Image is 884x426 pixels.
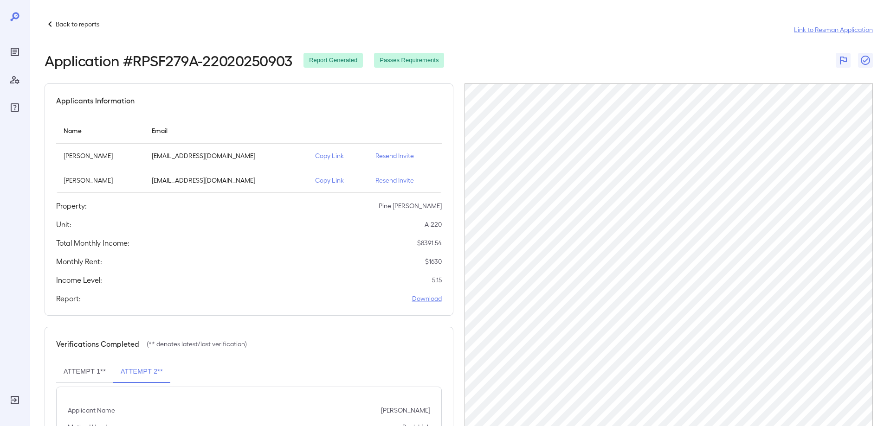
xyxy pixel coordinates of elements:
[315,151,361,160] p: Copy Link
[56,338,139,350] h5: Verifications Completed
[56,117,442,193] table: simple table
[7,100,22,115] div: FAQ
[7,72,22,87] div: Manage Users
[412,294,442,303] a: Download
[113,361,170,383] button: Attempt 2**
[56,237,129,248] h5: Total Monthly Income:
[144,117,308,144] th: Email
[7,393,22,407] div: Log Out
[56,274,102,286] h5: Income Level:
[152,176,300,185] p: [EMAIL_ADDRESS][DOMAIN_NAME]
[858,53,873,68] button: Close Report
[56,200,87,211] h5: Property:
[381,406,430,415] p: [PERSON_NAME]
[56,256,102,267] h5: Monthly Rent:
[425,257,442,266] p: $ 1630
[374,56,444,65] span: Passes Requirements
[303,56,363,65] span: Report Generated
[68,406,115,415] p: Applicant Name
[64,151,137,160] p: [PERSON_NAME]
[379,201,442,210] p: Pine [PERSON_NAME]
[836,53,851,68] button: Flag Report
[375,176,434,185] p: Resend Invite
[56,117,144,144] th: Name
[152,151,300,160] p: [EMAIL_ADDRESS][DOMAIN_NAME]
[56,19,99,29] p: Back to reports
[417,238,442,248] p: $ 8391.54
[56,361,113,383] button: Attempt 1**
[64,176,137,185] p: [PERSON_NAME]
[45,52,292,69] h2: Application # RPSF279A-22020250903
[794,25,873,34] a: Link to Resman Application
[7,45,22,59] div: Reports
[432,275,442,285] p: 5.15
[315,176,361,185] p: Copy Link
[56,219,71,230] h5: Unit:
[425,220,442,229] p: A-220
[147,339,247,349] p: (** denotes latest/last verification)
[56,95,135,106] h5: Applicants Information
[56,293,81,304] h5: Report:
[375,151,434,160] p: Resend Invite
